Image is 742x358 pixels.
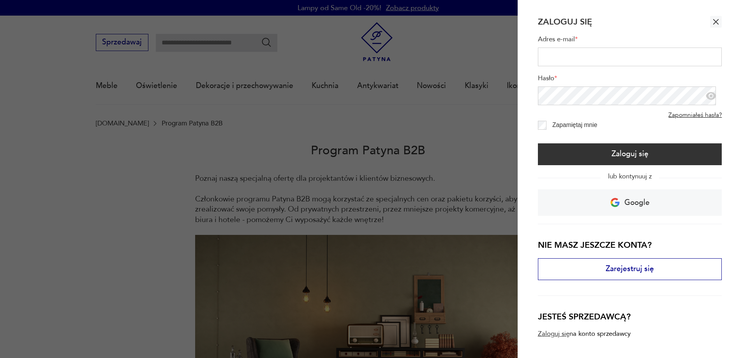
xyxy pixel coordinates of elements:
span: lub kontynuuj z [601,172,659,181]
label: Zapamiętaj mnie [552,122,597,128]
p: na konto sprzedawcy [569,330,631,337]
button: Zaloguj się [538,143,722,165]
button: Zarejestruj się [538,258,722,280]
a: Zaloguj się [538,330,569,337]
img: Ikona Google [610,198,620,207]
h2: Zaloguj się [538,16,592,28]
h3: Jesteś sprzedawcą? [538,311,722,323]
a: Zapomniałeś hasła? [668,111,722,119]
label: Hasło [538,74,722,86]
a: Google [538,189,722,216]
label: Adres e-mail [538,35,722,48]
p: Google [624,196,650,210]
h3: Nie masz jeszcze konta? [538,239,722,251]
